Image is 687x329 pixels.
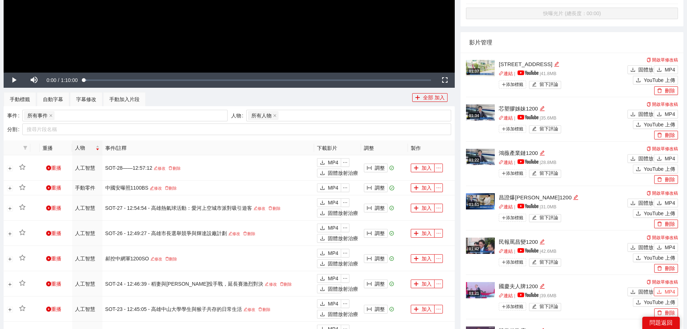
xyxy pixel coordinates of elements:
[434,305,443,313] button: 省略
[499,249,503,254] span: 關聯
[630,289,635,295] span: 下載
[341,183,349,192] button: 省略
[573,193,578,202] div: 編輯
[638,289,669,295] font: 固體放射治療
[647,147,651,151] span: 複製
[435,73,455,88] button: Fullscreen
[638,156,669,161] font: 固體放射治療
[647,102,651,107] span: 複製
[654,175,678,184] button: 刪除刪除
[328,225,338,231] font: MP4
[46,231,51,236] span: 遊戲圈
[415,95,420,101] span: 加
[665,111,675,117] font: MP4
[469,202,479,207] font: 01:51
[411,305,435,313] button: 加加入
[435,185,442,190] span: 省略
[317,259,342,268] button: 下載固體放射治療
[257,206,265,211] font: 修改
[317,299,341,308] button: 下載MP4
[411,229,435,238] button: 加加入
[652,191,678,196] font: 開啟草修改稿
[150,186,154,190] span: 編輯
[7,256,13,262] button: 展開行
[367,256,372,262] span: 列寬
[499,293,513,298] a: 關聯連結
[320,225,325,231] span: 下載
[434,254,443,263] button: 省略
[173,166,181,170] font: 刪除
[435,205,442,211] span: 省略
[364,229,388,238] button: 列寬調整
[51,281,61,287] font: 重播
[499,249,513,254] a: 關聯連結
[540,82,558,87] font: 留下評論
[540,260,558,265] font: 留下評論
[540,106,545,111] span: 編輯
[320,261,325,267] span: 下載
[328,301,338,307] font: MP4
[652,102,678,107] font: 開啟草修改稿
[364,204,388,212] button: 列寬調整
[412,93,448,102] button: 加全部 加入
[652,146,678,151] font: 開啟草修改稿
[654,86,678,95] button: 刪除刪除
[422,281,432,287] font: 加入
[654,220,678,228] button: 刪除刪除
[644,255,675,261] font: YouTube 上傳
[435,165,442,170] span: 省略
[529,259,561,267] button: 編輯留下評論
[317,183,341,192] button: 下載MP4
[529,170,561,178] button: 編輯留下評論
[540,304,558,309] font: 留下評論
[317,274,341,283] button: 下載MP4
[273,206,281,211] font: 刪除
[328,235,358,241] font: 固體放射治療
[633,165,678,173] button: 上傳YouTube 上傳
[665,67,675,73] font: MP4
[573,195,578,200] span: 編輯
[84,79,431,81] div: Progress Bar
[665,177,675,182] font: 刪除
[7,205,13,211] button: 展開行
[414,281,419,287] span: 加
[364,183,388,192] button: 列寬調整
[411,183,435,192] button: 加加入
[654,110,678,118] button: 下載MP4
[414,231,419,237] span: 加
[328,210,358,216] font: 固體放射治療
[503,293,513,298] font: 連結
[657,133,662,138] span: 刪除
[627,243,652,252] button: 下載固體放射治療
[638,67,669,73] font: 固體放射治療
[411,204,435,212] button: 加加入
[158,166,166,170] font: 修改
[518,70,538,75] img: yt_logo_rgb_light.a676ea31.png
[657,156,662,162] span: 下載
[633,254,678,262] button: 上傳YouTube 上傳
[654,243,678,252] button: 下載MP4
[422,230,432,236] font: 加入
[540,171,558,176] font: 留下評論
[411,254,435,263] button: 加加入
[503,116,513,121] font: 連結
[644,77,675,83] font: YouTube 上傳
[375,256,385,261] font: 調整
[341,251,349,256] span: 省略
[540,149,545,157] div: 編輯
[644,122,675,127] font: YouTube 上傳
[469,113,479,118] font: 01:34
[434,204,443,212] button: 省略
[435,281,442,286] span: 省略
[469,291,479,295] font: 01:21
[341,299,349,308] button: 省略
[46,165,51,170] span: 遊戲圈
[341,198,349,207] button: 省略
[375,185,385,191] font: 調整
[638,200,669,206] font: 固體放射治療
[647,280,651,284] span: 複製
[414,205,419,211] span: 加
[466,104,495,121] img: 70885351-d049-43f0-8b56-e22f43e71847.jpg
[254,206,257,210] span: 編輯
[23,146,27,150] span: 篩選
